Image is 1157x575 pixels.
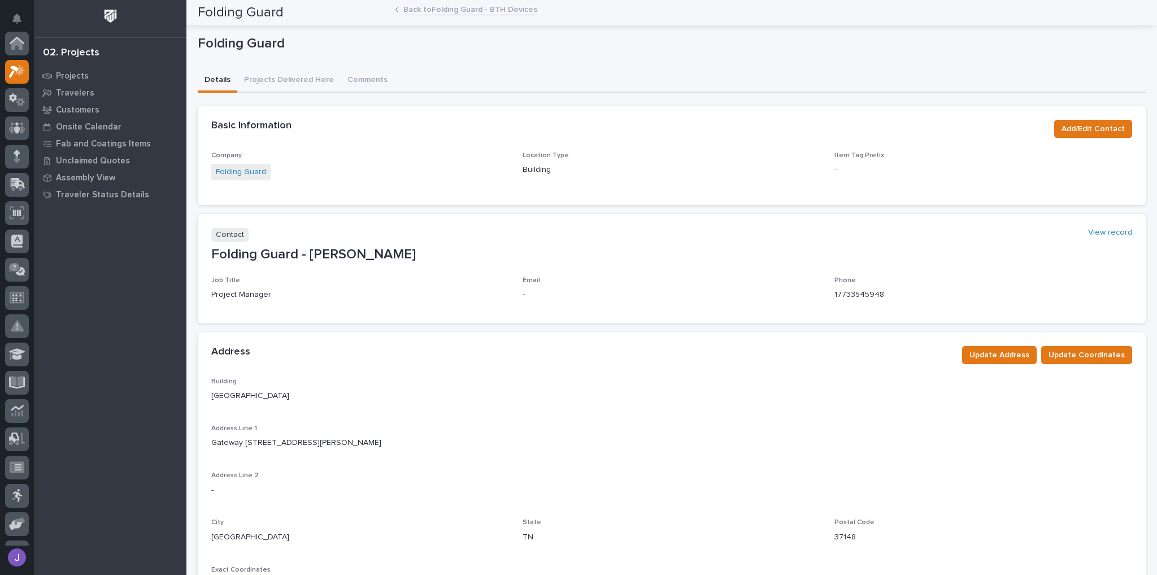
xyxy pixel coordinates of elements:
a: Unclaimed Quotes [34,152,186,169]
a: Assembly View [34,169,186,186]
button: users-avatar [5,546,29,569]
p: [GEOGRAPHIC_DATA] [211,531,289,543]
p: Gateway [STREET_ADDRESS][PERSON_NAME] [211,437,381,449]
a: Customers [34,101,186,118]
p: Project Manager [211,289,509,301]
p: Building [523,164,820,176]
span: Phone [834,277,856,284]
p: Travelers [56,88,94,98]
a: Traveler Status Details [34,186,186,203]
div: 02. Projects [43,47,99,59]
a: Projects [34,67,186,84]
p: Traveler Status Details [56,190,149,200]
p: Unclaimed Quotes [56,156,130,166]
span: State [523,519,541,526]
span: Building [211,378,237,385]
p: Projects [56,71,89,81]
span: Address Line 1 [211,425,257,432]
p: - [211,485,214,496]
button: Projects Delivered Here [237,69,341,93]
button: Update Coordinates [1041,346,1132,364]
h2: Address [211,346,250,358]
span: Email [523,277,540,284]
p: 37148 [834,531,856,543]
span: Location Type [523,152,569,159]
button: Comments [341,69,394,93]
span: Exact Coordinates [211,567,271,573]
span: Address Line 2 [211,472,259,479]
a: 17733545948 [834,291,884,299]
p: Assembly View [56,173,115,183]
h2: Basic Information [211,120,292,132]
span: Update Address [969,348,1029,362]
button: Details [198,69,237,93]
p: TN [523,531,533,543]
p: Fab and Coatings Items [56,139,151,149]
p: Onsite Calendar [56,122,121,132]
p: Customers [56,105,99,115]
button: Notifications [5,7,29,31]
p: - [834,164,1132,176]
a: Folding Guard [216,166,266,178]
button: Add/Edit Contact [1054,120,1132,138]
p: [GEOGRAPHIC_DATA] [211,390,289,402]
span: Job Title [211,277,240,284]
span: Postal Code [834,519,875,526]
span: Company [211,152,242,159]
p: Contact [211,228,249,242]
a: Travelers [34,84,186,101]
span: City [211,519,224,526]
span: Update Coordinates [1049,348,1125,362]
span: Item Tag Prefix [834,152,884,159]
span: Add/Edit Contact [1062,122,1125,136]
a: Fab and Coatings Items [34,135,186,152]
button: Update Address [962,346,1037,364]
p: Folding Guard [198,36,1141,52]
div: Notifications [14,14,29,32]
img: Workspace Logo [100,6,121,27]
a: Onsite Calendar [34,118,186,135]
p: - [523,289,820,301]
a: Back toFolding Guard - BTH Devices [403,2,537,15]
p: Folding Guard - [PERSON_NAME] [211,247,1132,263]
a: View record [1088,228,1132,237]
